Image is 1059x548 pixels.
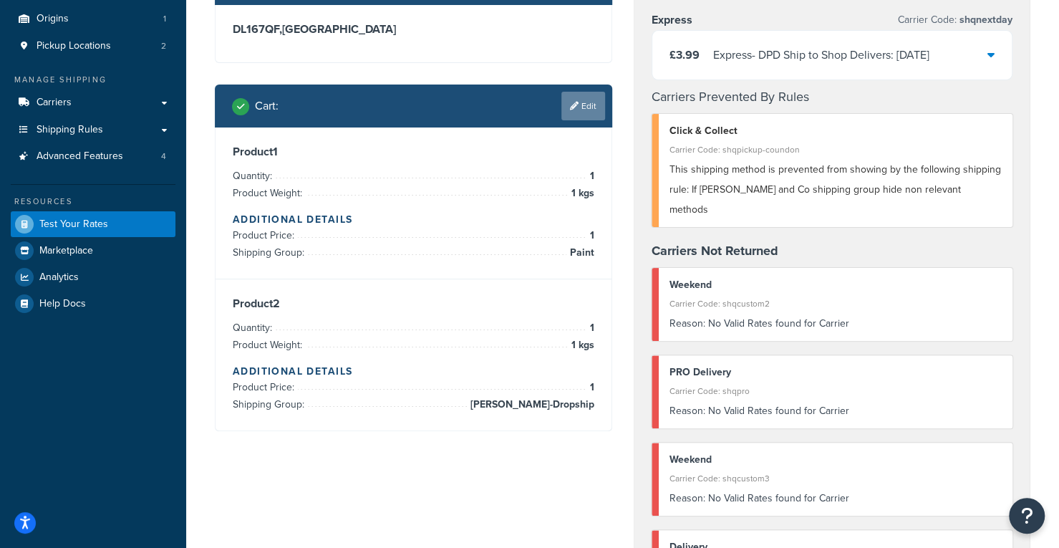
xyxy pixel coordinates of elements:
span: Quantity: [233,320,276,335]
div: Resources [11,196,175,208]
span: 1 [586,319,594,337]
span: 4 [161,150,166,163]
span: 1 kgs [568,337,594,354]
div: PRO Delivery [669,362,1002,383]
span: £3.99 [669,47,700,63]
h3: DL167QF , [GEOGRAPHIC_DATA] [233,22,594,37]
span: This shipping method is prevented from showing by the following shipping rule: If [PERSON_NAME] a... [669,162,1001,217]
a: Origins1 [11,6,175,32]
a: Shipping Rules [11,117,175,143]
li: Origins [11,6,175,32]
p: Carrier Code: [898,10,1012,30]
h4: Carriers Prevented By Rules [652,87,1013,107]
span: Product Price: [233,228,298,243]
div: Carrier Code: shqpro [669,381,1002,401]
span: 1 kgs [568,185,594,202]
h4: Additional Details [233,364,594,379]
span: 1 [586,168,594,185]
span: Shipping Rules [37,124,103,136]
div: Express - DPD Ship to Shop Delivers: [DATE] [713,45,929,65]
span: Quantity: [233,168,276,183]
h3: Express [652,13,692,27]
div: Carrier Code: shqcustom3 [669,468,1002,489]
span: [PERSON_NAME]-Dropship [467,396,594,413]
a: Pickup Locations2 [11,33,175,59]
span: 2 [161,40,166,52]
li: Advanced Features [11,143,175,170]
a: Test Your Rates [11,211,175,237]
div: Weekend [669,450,1002,470]
a: Marketplace [11,238,175,264]
div: Click & Collect [669,121,1002,141]
a: Help Docs [11,291,175,317]
a: Carriers [11,90,175,116]
span: Shipping Group: [233,245,308,260]
div: Carrier Code: shqpickup-coundon [669,140,1002,160]
span: Product Price: [233,380,298,395]
span: Reason: [669,316,705,331]
span: Test Your Rates [39,218,108,231]
span: Product Weight: [233,186,306,201]
div: No Valid Rates found for Carrier [669,401,1002,421]
span: Reason: [669,491,705,506]
h3: Product 1 [233,145,594,159]
h4: Additional Details [233,212,594,227]
h2: Cart : [255,100,279,112]
span: Help Docs [39,298,86,310]
span: Paint [566,244,594,261]
span: 1 [586,227,594,244]
span: Product Weight: [233,337,306,352]
a: Edit [561,92,605,120]
span: 1 [586,379,594,396]
span: Marketplace [39,245,93,257]
span: Analytics [39,271,79,284]
span: Origins [37,13,69,25]
span: Advanced Features [37,150,123,163]
span: Shipping Group: [233,397,308,412]
div: Weekend [669,275,1002,295]
div: Manage Shipping [11,74,175,86]
button: Open Resource Center [1009,498,1045,534]
li: Pickup Locations [11,33,175,59]
span: Reason: [669,403,705,418]
a: Advanced Features4 [11,143,175,170]
span: 1 [163,13,166,25]
span: Carriers [37,97,72,109]
div: No Valid Rates found for Carrier [669,314,1002,334]
span: shqnextday [957,12,1012,27]
a: Analytics [11,264,175,290]
div: Carrier Code: shqcustom2 [669,294,1002,314]
h3: Product 2 [233,297,594,311]
div: No Valid Rates found for Carrier [669,489,1002,509]
span: Pickup Locations [37,40,111,52]
strong: Carriers Not Returned [652,241,778,260]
